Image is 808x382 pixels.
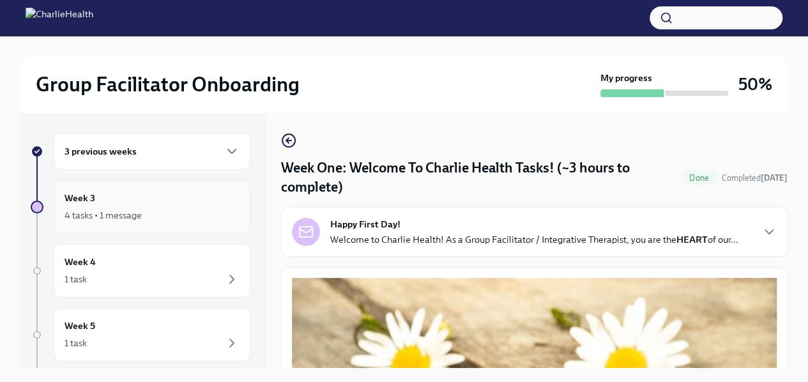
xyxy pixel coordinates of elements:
[65,255,96,269] h6: Week 4
[54,133,250,170] div: 3 previous weeks
[31,308,250,362] a: Week 51 task
[330,233,738,246] p: Welcome to Charlie Health! As a Group Facilitator / Integrative Therapist, you are the of our...
[31,180,250,234] a: Week 34 tasks • 1 message
[722,172,788,184] span: September 23rd, 2025 13:45
[330,218,400,231] strong: Happy First Day!
[31,244,250,298] a: Week 41 task
[682,173,717,183] span: Done
[676,234,708,245] strong: HEART
[65,273,87,286] div: 1 task
[65,337,87,349] div: 1 task
[281,158,676,197] h4: Week One: Welcome To Charlie Health Tasks! (~3 hours to complete)
[65,319,95,333] h6: Week 5
[600,72,652,84] strong: My progress
[26,8,93,28] img: CharlieHealth
[36,72,300,97] h2: Group Facilitator Onboarding
[65,209,142,222] div: 4 tasks • 1 message
[65,191,95,205] h6: Week 3
[738,73,772,96] h3: 50%
[761,173,788,183] strong: [DATE]
[65,144,137,158] h6: 3 previous weeks
[722,173,788,183] span: Completed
